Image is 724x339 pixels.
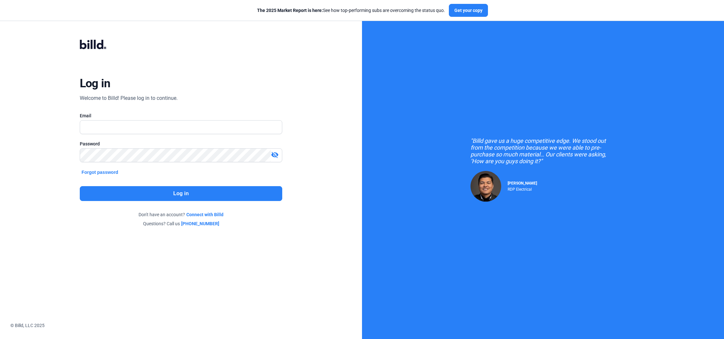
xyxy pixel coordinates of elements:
[80,220,283,227] div: Questions? Call us
[80,112,283,119] div: Email
[257,8,323,13] span: The 2025 Market Report is here:
[508,185,537,192] div: RDP Electrical
[186,211,223,218] a: Connect with Billd
[471,137,616,164] div: "Billd gave us a huge competitive edge. We stood out from the competition because we were able to...
[80,76,110,90] div: Log in
[80,94,178,102] div: Welcome to Billd! Please log in to continue.
[257,7,445,14] div: See how top-performing subs are overcoming the status quo.
[449,4,488,17] button: Get your copy
[471,171,501,202] img: Raul Pacheco
[80,141,283,147] div: Password
[80,211,283,218] div: Don't have an account?
[181,220,219,227] a: [PHONE_NUMBER]
[508,181,537,185] span: [PERSON_NAME]
[80,186,283,201] button: Log in
[271,151,279,159] mat-icon: visibility_off
[80,169,120,176] button: Forgot password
